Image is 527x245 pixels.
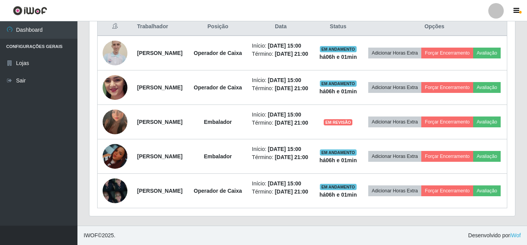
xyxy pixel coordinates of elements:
time: [DATE] 21:00 [275,51,308,57]
button: Forçar Encerramento [421,151,473,162]
button: Adicionar Horas Extra [368,151,421,162]
button: Avaliação [473,48,501,58]
span: EM ANDAMENTO [320,149,357,156]
strong: [PERSON_NAME] [137,119,182,125]
time: [DATE] 15:00 [268,111,301,118]
time: [DATE] 15:00 [268,146,301,152]
li: Término: [252,119,310,127]
strong: Embalador [204,153,232,159]
th: Posição [189,18,247,36]
button: Avaliação [473,117,501,127]
strong: Operador de Caixa [194,188,242,194]
li: Término: [252,153,310,161]
strong: há 06 h e 01 min [319,88,357,94]
time: [DATE] 21:00 [275,85,308,91]
strong: há 06 h e 01 min [319,192,357,198]
button: Avaliação [473,151,501,162]
button: Adicionar Horas Extra [368,48,421,58]
a: iWof [510,232,521,238]
span: © 2025 . [84,231,115,240]
img: 1672088363054.jpeg [103,36,127,70]
button: Forçar Encerramento [421,117,473,127]
button: Forçar Encerramento [421,82,473,93]
strong: há 06 h e 01 min [319,54,357,60]
li: Início: [252,76,310,84]
time: [DATE] 21:00 [275,188,308,195]
button: Adicionar Horas Extra [368,185,421,196]
span: EM ANDAMENTO [320,184,357,190]
button: Avaliação [473,82,501,93]
time: [DATE] 15:00 [268,43,301,49]
strong: [PERSON_NAME] [137,188,182,194]
time: [DATE] 15:00 [268,180,301,187]
strong: Operador de Caixa [194,84,242,91]
img: 1754847204273.jpeg [103,174,127,207]
th: Data [247,18,314,36]
time: [DATE] 21:00 [275,154,308,160]
span: EM REVISÃO [324,119,352,125]
th: Trabalhador [132,18,189,36]
img: 1755967732582.jpeg [103,100,127,144]
li: Término: [252,188,310,196]
img: 1755629158210.jpeg [103,144,127,169]
span: EM ANDAMENTO [320,81,357,87]
li: Término: [252,84,310,93]
span: IWOF [84,232,98,238]
li: Início: [252,180,310,188]
button: Adicionar Horas Extra [368,82,421,93]
button: Forçar Encerramento [421,185,473,196]
span: EM ANDAMENTO [320,46,357,52]
button: Forçar Encerramento [421,48,473,58]
button: Adicionar Horas Extra [368,117,421,127]
li: Início: [252,42,310,50]
strong: [PERSON_NAME] [137,153,182,159]
time: [DATE] 21:00 [275,120,308,126]
li: Início: [252,145,310,153]
th: Status [314,18,362,36]
span: Desenvolvido por [468,231,521,240]
strong: [PERSON_NAME] [137,50,182,56]
strong: Operador de Caixa [194,50,242,56]
img: CoreUI Logo [13,6,47,15]
li: Término: [252,50,310,58]
li: Início: [252,111,310,119]
button: Avaliação [473,185,501,196]
time: [DATE] 15:00 [268,77,301,83]
th: Opções [362,18,507,36]
strong: há 06 h e 01 min [319,157,357,163]
img: 1754158372592.jpeg [103,60,127,115]
strong: [PERSON_NAME] [137,84,182,91]
strong: Embalador [204,119,232,125]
